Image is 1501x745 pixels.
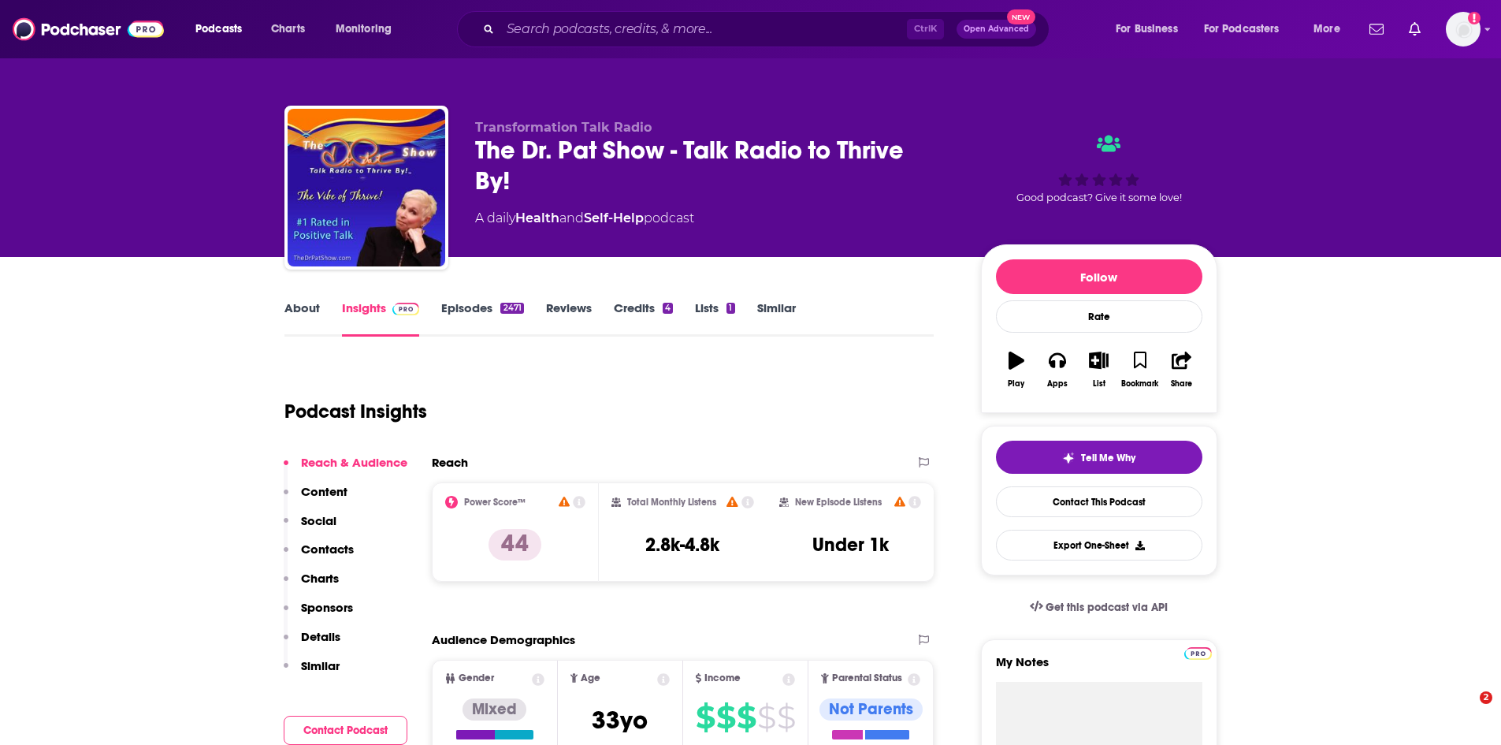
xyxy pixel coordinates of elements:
[777,705,795,730] span: $
[1037,341,1078,398] button: Apps
[1468,12,1481,24] svg: Add a profile image
[695,300,734,337] a: Lists1
[392,303,420,315] img: Podchaser Pro
[832,673,902,684] span: Parental Status
[737,705,756,730] span: $
[1313,18,1340,40] span: More
[812,533,889,557] h3: Under 1k
[645,533,719,557] h3: 2.8k-4.8k
[1171,379,1192,389] div: Share
[957,20,1036,39] button: Open AdvancedNew
[284,716,407,745] button: Contact Podcast
[1184,645,1212,660] a: Pro website
[1062,452,1075,464] img: tell me why sparkle
[441,300,523,337] a: Episodes2471
[1403,16,1427,43] a: Show notifications dropdown
[726,303,734,314] div: 1
[757,705,775,730] span: $
[432,632,575,647] h2: Audience Demographics
[1093,379,1105,389] div: List
[301,600,353,615] p: Sponsors
[1046,601,1168,614] span: Get this podcast via API
[515,210,559,225] a: Health
[489,529,541,561] p: 44
[342,300,420,337] a: InsightsPodchaser Pro
[284,400,427,423] h1: Podcast Insights
[459,673,494,684] span: Gender
[819,698,923,721] div: Not Parents
[996,530,1202,561] button: Export One-Sheet
[336,18,392,40] span: Monitoring
[546,300,592,337] a: Reviews
[475,120,652,135] span: Transformation Talk Radio
[464,497,526,508] h2: Power Score™
[907,19,944,39] span: Ctrl K
[284,513,336,542] button: Social
[284,455,407,484] button: Reach & Audience
[1008,379,1024,389] div: Play
[301,571,339,586] p: Charts
[627,497,716,508] h2: Total Monthly Listens
[1016,192,1182,203] span: Good podcast? Give it some love!
[432,455,468,470] h2: Reach
[284,629,340,658] button: Details
[1204,18,1280,40] span: For Podcasters
[757,300,796,337] a: Similar
[284,484,347,513] button: Content
[1081,452,1135,464] span: Tell Me Why
[996,654,1202,682] label: My Notes
[996,300,1202,333] div: Rate
[1120,341,1161,398] button: Bookmark
[301,542,354,557] p: Contacts
[184,17,262,42] button: open menu
[663,303,673,314] div: 4
[301,484,347,499] p: Content
[475,209,694,228] div: A daily podcast
[584,210,644,225] a: Self-Help
[500,17,907,42] input: Search podcasts, credits, & more...
[704,673,741,684] span: Income
[1017,588,1181,627] a: Get this podcast via API
[581,673,600,684] span: Age
[472,11,1064,47] div: Search podcasts, credits, & more...
[614,300,673,337] a: Credits4
[301,455,407,470] p: Reach & Audience
[964,25,1029,33] span: Open Advanced
[301,513,336,528] p: Social
[996,259,1202,294] button: Follow
[1105,17,1198,42] button: open menu
[261,17,314,42] a: Charts
[288,109,445,266] img: The Dr. Pat Show - Talk Radio to Thrive By!
[284,571,339,600] button: Charts
[13,14,164,44] a: Podchaser - Follow, Share and Rate Podcasts
[996,486,1202,517] a: Contact This Podcast
[284,600,353,629] button: Sponsors
[716,705,735,730] span: $
[1184,647,1212,660] img: Podchaser Pro
[1363,16,1390,43] a: Show notifications dropdown
[284,300,320,337] a: About
[981,120,1217,218] div: Good podcast? Give it some love!
[1078,341,1119,398] button: List
[1446,12,1481,47] span: Logged in as WesBurdett
[795,497,882,508] h2: New Episode Listens
[1480,691,1492,704] span: 2
[559,210,584,225] span: and
[1047,379,1068,389] div: Apps
[1121,379,1158,389] div: Bookmark
[301,629,340,644] p: Details
[325,17,412,42] button: open menu
[1007,9,1035,24] span: New
[696,705,715,730] span: $
[1446,12,1481,47] img: User Profile
[1161,341,1202,398] button: Share
[1194,17,1302,42] button: open menu
[271,18,305,40] span: Charts
[996,441,1202,474] button: tell me why sparkleTell Me Why
[284,542,354,571] button: Contacts
[301,658,340,673] p: Similar
[1447,691,1485,729] iframe: Intercom live chat
[1446,12,1481,47] button: Show profile menu
[1302,17,1360,42] button: open menu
